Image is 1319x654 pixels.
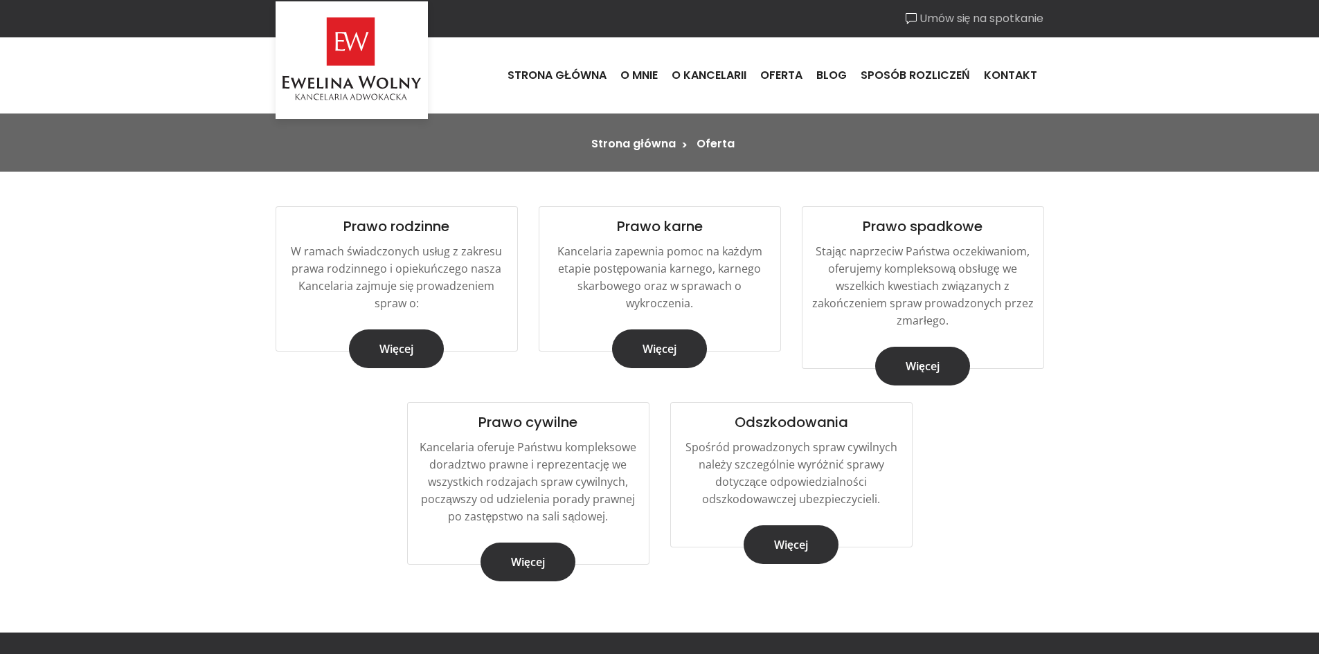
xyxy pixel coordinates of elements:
h4: Prawo cywilne [408,403,649,430]
a: Blog [809,57,854,94]
a: Więcej [744,525,838,564]
a: O mnie [613,57,665,94]
p: W ramach świadczonych usług z zakresu prawa rodzinnego i opiekuńczego nasza Kancelaria zajmuje si... [282,243,512,312]
a: Kontakt [977,57,1044,94]
h4: Prawo rodzinne [276,207,517,235]
h4: Prawo karne [539,207,780,235]
p: Kancelaria oferuje Państwu kompleksowe doradztwo prawne i reprezentację we wszystkich rodzajach s... [413,439,643,525]
a: Oferta [753,57,809,94]
p: Stając naprzeciw Państwa oczekiwaniom, oferujemy kompleksową obsługę we wszelkich kwestiach związ... [808,243,1038,329]
a: Sposób rozliczeń [854,57,977,94]
a: Więcej [349,329,444,368]
a: Umów się na spotkanie [906,10,1044,27]
a: Więcej [875,347,970,385]
h4: Prawo spadkowe [802,207,1043,235]
a: Strona główna [591,136,675,152]
p: Kancelaria zapewnia pomoc na każdym etapie postępowania karnego, karnego skarbowego oraz w sprawa... [545,243,775,312]
a: Strona główna [501,57,613,94]
li: Oferta [697,136,735,152]
a: Więcej [612,329,707,368]
a: Więcej [481,543,575,581]
p: Spośród prowadzonych spraw cywilnych należy szczególnie wyróżnić sprawy dotyczące odpowiedzialnoś... [676,439,906,508]
a: O kancelarii [665,57,753,94]
h4: Odszkodowania [671,403,912,430]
